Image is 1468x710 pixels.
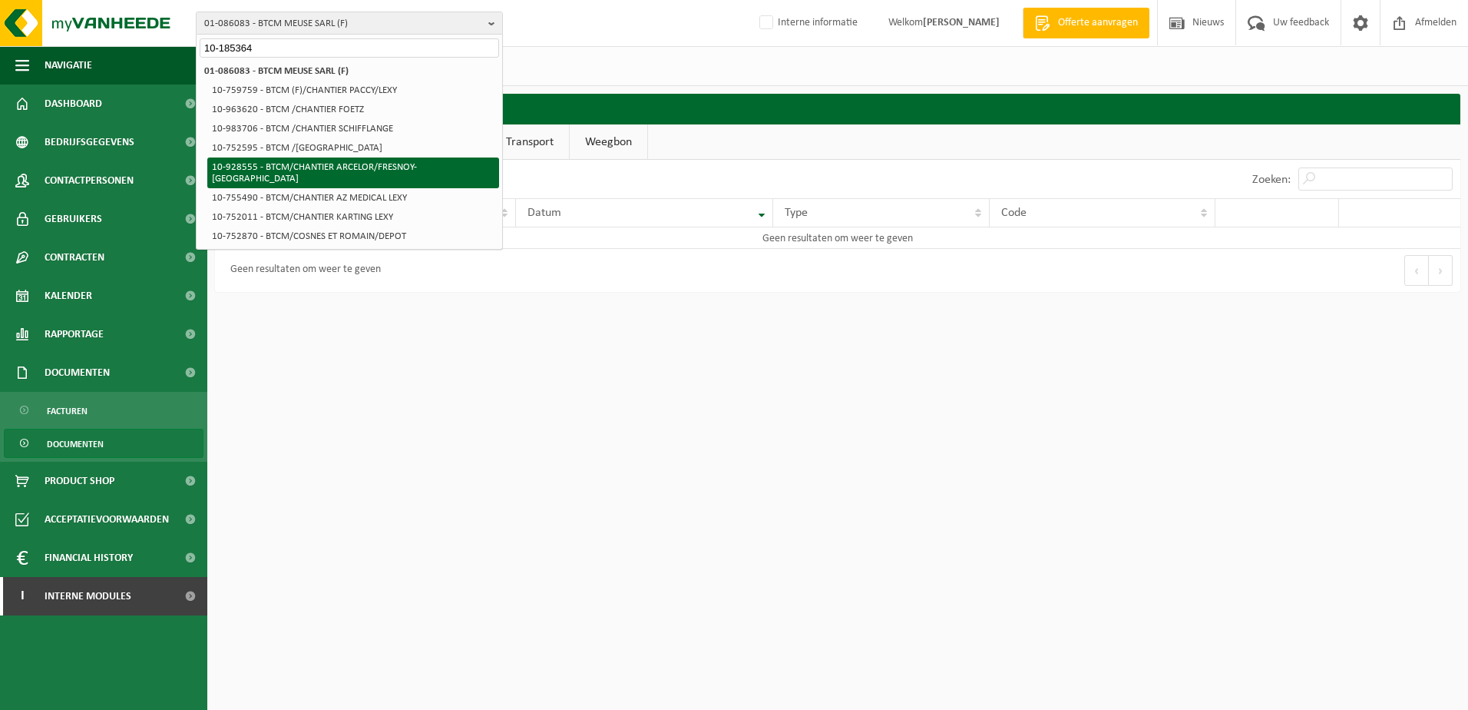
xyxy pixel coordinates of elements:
[45,353,110,392] span: Documenten
[785,207,808,219] span: Type
[204,12,482,35] span: 01-086083 - BTCM MEUSE SARL (F)
[1001,207,1027,219] span: Code
[45,161,134,200] span: Contactpersonen
[45,85,102,123] span: Dashboard
[207,207,499,227] li: 10-752011 - BTCM/CHANTIER KARTING LEXY
[1404,255,1429,286] button: Previous
[196,12,503,35] button: 01-086083 - BTCM MEUSE SARL (F)
[45,315,104,353] span: Rapportage
[491,124,569,160] a: Transport
[4,429,203,458] a: Documenten
[45,200,102,238] span: Gebruikers
[200,38,499,58] input: Zoeken naar gekoppelde vestigingen
[207,100,499,119] li: 10-963620 - BTCM /CHANTIER FOETZ
[223,257,381,284] div: Geen resultaten om weer te geven
[527,207,561,219] span: Datum
[215,94,1460,124] h2: Documenten
[45,238,104,277] span: Contracten
[207,158,499,188] li: 10-928555 - BTCM/CHANTIER ARCELOR/FRESNOY-[GEOGRAPHIC_DATA]
[45,462,114,500] span: Product Shop
[207,227,499,246] li: 10-752870 - BTCM/COSNES ET ROMAIN/DEPOT
[1023,8,1149,38] a: Offerte aanvragen
[207,138,499,158] li: 10-752595 - BTCM /[GEOGRAPHIC_DATA]
[207,188,499,207] li: 10-755490 - BTCM/CHANTIER AZ MEDICAL LEXY
[45,277,92,315] span: Kalender
[4,396,203,425] a: Facturen
[45,46,92,85] span: Navigatie
[207,81,499,100] li: 10-759759 - BTCM (F)/CHANTIER PACCY/LEXY
[923,17,1000,28] strong: [PERSON_NAME]
[570,124,647,160] a: Weegbon
[1252,174,1291,186] label: Zoeken:
[47,396,88,426] span: Facturen
[45,539,133,577] span: Financial History
[45,123,134,161] span: Bedrijfsgegevens
[756,12,858,35] label: Interne informatie
[45,577,131,615] span: Interne modules
[45,500,169,539] span: Acceptatievoorwaarden
[15,577,29,615] span: I
[207,119,499,138] li: 10-983706 - BTCM /CHANTIER SCHIFFLANGE
[1429,255,1453,286] button: Next
[215,227,1460,249] td: Geen resultaten om weer te geven
[204,66,349,76] strong: 01-086083 - BTCM MEUSE SARL (F)
[1054,15,1142,31] span: Offerte aanvragen
[47,430,104,459] span: Documenten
